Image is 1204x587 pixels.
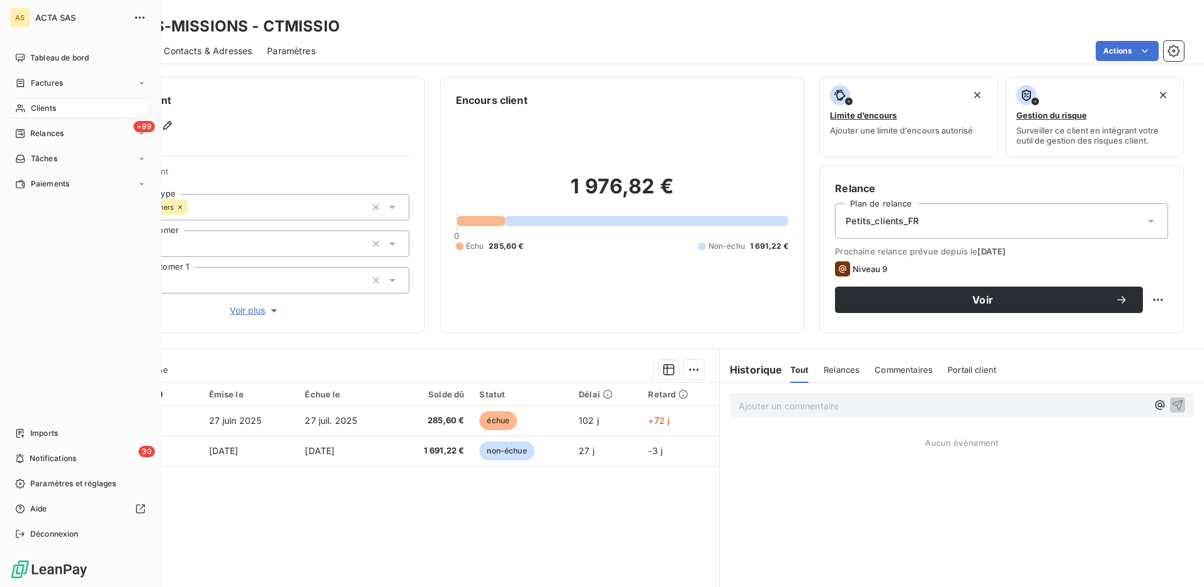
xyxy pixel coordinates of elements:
span: Aide [30,503,47,515]
span: 27 juin 2025 [209,415,262,426]
span: Paramètres [267,45,315,57]
span: Aucun évènement [925,438,998,448]
button: Actions [1096,41,1159,61]
span: Non-échu [708,241,745,252]
span: Voir plus [230,304,280,317]
div: Délai [579,389,633,399]
span: Prochaine relance prévue depuis le [835,246,1168,256]
span: Clients [31,103,56,114]
span: [DATE] [305,445,334,456]
span: Voir [850,295,1115,305]
button: Gestion du risqueSurveiller ce client en intégrant votre outil de gestion des risques client. [1006,77,1184,157]
h6: Relance [835,181,1168,196]
h6: Encours client [456,93,528,108]
span: Déconnexion [30,528,79,540]
span: 27 juil. 2025 [305,415,357,426]
div: AS [10,8,30,28]
span: Contacts & Adresses [164,45,252,57]
h6: Historique [720,362,783,377]
span: +99 [133,121,155,132]
button: Voir [835,287,1143,313]
div: Statut [479,389,564,399]
span: 27 j [579,445,594,456]
span: Notifications [30,453,76,464]
span: 30 [139,446,155,457]
span: [DATE] [209,445,239,456]
span: 1 691,22 € [400,445,464,457]
img: Logo LeanPay [10,559,88,579]
div: Retard [648,389,712,399]
span: Surveiller ce client en intégrant votre outil de gestion des risques client. [1016,125,1173,145]
span: 1 691,22 € [750,241,789,252]
input: Ajouter une valeur [161,238,171,249]
button: Voir plus [101,304,409,317]
span: Paiements [31,178,69,190]
span: ACTA SAS [35,13,126,23]
h2: 1 976,82 € [456,174,789,212]
span: Niveau 9 [853,264,887,274]
div: Échue le [305,389,385,399]
h6: Informations client [76,93,409,108]
div: Solde dû [400,389,464,399]
span: Tâches [31,153,57,164]
span: Tout [790,365,809,375]
iframe: Intercom live chat [1161,544,1191,574]
span: Imports [30,428,58,439]
span: -3 j [648,445,662,456]
span: Gestion du risque [1016,110,1087,120]
span: Propriétés Client [101,166,409,184]
span: 102 j [579,415,599,426]
span: Paramètres et réglages [30,478,116,489]
a: Aide [10,499,150,519]
h3: TRANS-MISSIONS - CTMISSIO [111,15,340,38]
span: 285,60 € [489,241,523,252]
span: [DATE] [977,246,1006,256]
span: Tableau de bord [30,52,89,64]
span: 0 [454,231,459,241]
input: Ajouter une valeur [188,202,198,213]
span: 285,60 € [400,414,464,427]
span: Portail client [948,365,996,375]
span: Limite d’encours [830,110,897,120]
span: Relances [30,128,64,139]
span: Ajouter une limite d’encours autorisé [830,125,973,135]
button: Limite d’encoursAjouter une limite d’encours autorisé [819,77,997,157]
span: échue [479,411,517,430]
span: Commentaires [875,365,933,375]
div: Émise le [209,389,290,399]
span: non-échue [479,442,534,460]
span: Échu [466,241,484,252]
span: Relances [824,365,860,375]
span: Factures [31,77,63,89]
span: +72 j [648,415,669,426]
span: Petits_clients_FR [846,215,919,227]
